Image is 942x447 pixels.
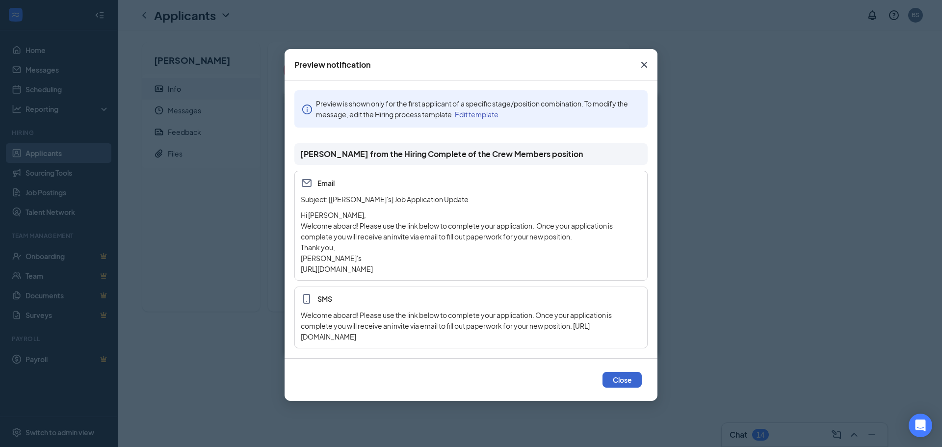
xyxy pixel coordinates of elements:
div: Open Intercom Messenger [909,414,932,437]
p: [PERSON_NAME]'s [301,253,641,263]
svg: Email [301,177,313,189]
span: Preview is shown only for the first applicant of a specific stage/position combination. To modify... [316,99,628,119]
span: Subject: [[PERSON_NAME]'s] Job Application Update [301,195,469,204]
svg: MobileSms [301,293,313,305]
button: Close [631,49,657,80]
span: [PERSON_NAME] from the Hiring Complete of the Crew Members position [300,149,583,159]
span: info-circle [302,104,312,114]
p: Welcome aboard! Please use the link below to complete your application. Once your application is ... [301,220,641,242]
p: Hi [PERSON_NAME], [301,210,641,220]
a: Edit template [455,110,498,119]
span: Email [301,177,641,189]
p: [URL][DOMAIN_NAME] [301,263,641,274]
p: Thank you, [301,242,641,253]
button: Close [602,372,642,388]
svg: Cross [638,59,650,71]
div: Welcome aboard! Please use the link below to complete your application. Once your application is ... [301,310,641,342]
span: SMS [301,293,641,305]
div: Preview notification [294,59,370,70]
